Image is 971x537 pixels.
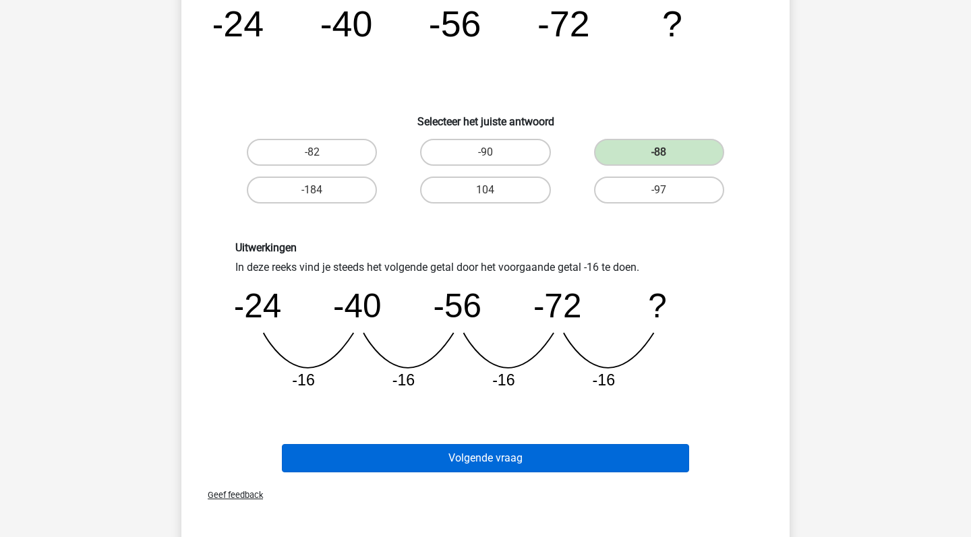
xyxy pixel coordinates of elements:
[594,139,724,166] label: -88
[247,177,377,203] label: -184
[333,287,381,324] tspan: -40
[292,371,315,389] tspan: -16
[203,104,768,128] h6: Selecteer het juiste antwoord
[593,371,616,389] tspan: -16
[662,3,682,44] tspan: ?
[648,287,667,324] tspan: ?
[197,490,263,500] span: Geef feedback
[211,3,264,44] tspan: -24
[233,287,281,324] tspan: -24
[225,241,746,401] div: In deze reeks vind je steeds het volgende getal door het voorgaande getal -16 te doen.
[434,287,481,324] tspan: -56
[594,177,724,203] label: -97
[533,287,581,324] tspan: -72
[537,3,590,44] tspan: -72
[492,371,515,389] tspan: -16
[420,177,550,203] label: 104
[429,3,481,44] tspan: -56
[320,3,373,44] tspan: -40
[247,139,377,166] label: -82
[420,139,550,166] label: -90
[282,444,690,472] button: Volgende vraag
[392,371,415,389] tspan: -16
[235,241,736,254] h6: Uitwerkingen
